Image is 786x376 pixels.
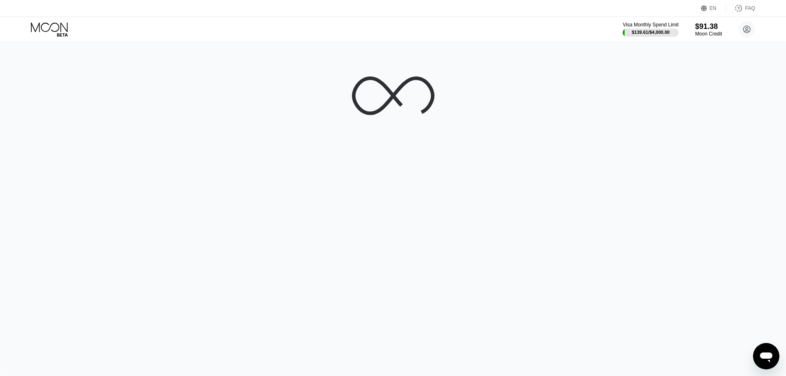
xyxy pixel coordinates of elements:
[632,30,670,35] div: $139.61 / $4,000.00
[623,22,678,28] div: Visa Monthly Spend Limit
[695,22,722,37] div: $91.38Moon Credit
[623,22,678,37] div: Visa Monthly Spend Limit$139.61/$4,000.00
[701,4,726,12] div: EN
[753,343,779,369] iframe: Button to launch messaging window
[745,5,755,11] div: FAQ
[710,5,717,11] div: EN
[695,31,722,37] div: Moon Credit
[695,22,722,31] div: $91.38
[726,4,755,12] div: FAQ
